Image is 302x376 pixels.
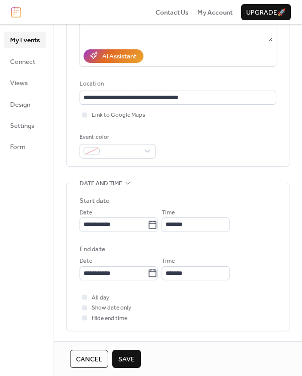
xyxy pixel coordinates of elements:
a: Connect [4,53,46,69]
a: Design [4,96,46,112]
div: Start date [80,196,109,206]
a: Contact Us [156,7,189,17]
span: All day [92,293,109,303]
div: Location [80,79,274,89]
span: Form [10,142,26,152]
div: AI Assistant [102,51,136,61]
a: Settings [4,117,46,133]
button: Save [112,350,141,368]
span: Hide end time [92,314,127,324]
div: End date [80,244,105,254]
button: AI Assistant [84,49,143,62]
span: Time [162,208,175,218]
span: Cancel [76,354,102,364]
span: Show date only [92,303,131,313]
span: My Account [197,8,233,18]
span: Link to Google Maps [92,110,145,120]
span: Connect [10,57,35,67]
span: Settings [10,121,34,131]
a: Form [4,138,46,155]
span: Views [10,78,28,88]
button: Cancel [70,350,108,368]
span: Date and time [80,178,122,188]
a: Views [4,74,46,91]
span: Save [118,354,135,364]
span: Contact Us [156,8,189,18]
img: logo [11,7,21,18]
span: Upgrade 🚀 [246,8,286,18]
a: My Account [197,7,233,17]
span: Date [80,256,92,266]
span: Time [162,256,175,266]
span: Date [80,208,92,218]
div: Event color [80,132,154,142]
span: My Events [10,35,40,45]
button: Upgrade🚀 [241,4,291,20]
a: My Events [4,32,46,48]
span: Design [10,100,30,110]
